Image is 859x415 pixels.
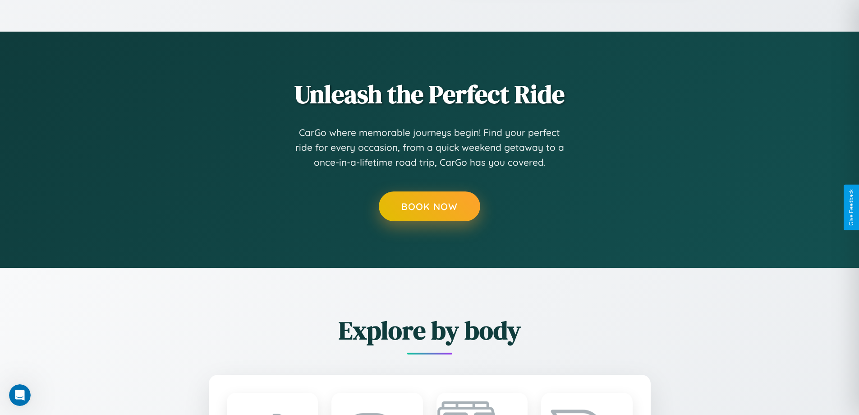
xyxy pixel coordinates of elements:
iframe: Intercom live chat [9,384,31,406]
button: Book Now [379,191,480,221]
h2: Unleash the Perfect Ride [159,77,700,112]
h2: Explore by body [159,313,700,348]
div: Give Feedback [848,189,854,226]
p: CarGo where memorable journeys begin! Find your perfect ride for every occasion, from a quick wee... [294,125,565,170]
